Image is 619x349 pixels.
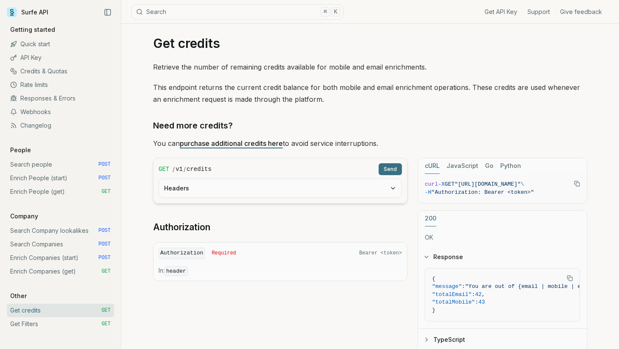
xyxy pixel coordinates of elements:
[425,189,432,195] span: -H
[432,299,475,305] span: "totalMobile"
[184,165,186,173] span: /
[98,161,111,168] span: POST
[7,25,59,34] p: Getting started
[7,64,114,78] a: Credits & Quotas
[212,250,236,257] span: Required
[563,272,576,285] button: Copy Text
[101,307,111,314] span: GET
[454,181,521,187] span: "[URL][DOMAIN_NAME]"
[475,299,478,305] span: :
[438,181,445,187] span: -X
[101,268,111,275] span: GET
[7,237,114,251] a: Search Companies POST
[159,165,169,173] span: GET
[7,212,42,221] p: Company
[7,304,114,317] a: Get credits GET
[482,291,485,298] span: ,
[425,181,438,187] span: curl
[432,276,435,282] span: {
[425,158,440,174] button: cURL
[7,37,114,51] a: Quick start
[478,299,485,305] span: 43
[7,171,114,185] a: Enrich People (start) POST
[331,7,340,17] kbd: K
[153,81,587,105] p: This endpoint returns the current credit balance for both mobile and email enrichment operations....
[432,291,472,298] span: "totalEmail"
[153,221,210,233] a: Authorization
[101,188,111,195] span: GET
[98,175,111,181] span: POST
[418,246,587,268] button: Response
[180,139,283,148] a: purchase additional credits here
[7,224,114,237] a: Search Company lookalikes POST
[101,6,114,19] button: Collapse Sidebar
[446,158,478,174] button: JavaScript
[7,158,114,171] a: Search people POST
[153,119,233,132] a: Need more credits?
[153,61,587,73] p: Retrieve the number of remaining credits available for mobile and email enrichments.
[7,265,114,278] a: Enrich Companies (get) GET
[7,317,114,331] a: Get Filters GET
[7,105,114,119] a: Webhooks
[7,119,114,132] a: Changelog
[187,165,212,173] code: credits
[131,4,343,20] button: Search⌘K
[98,254,111,261] span: POST
[500,158,521,174] button: Python
[159,179,402,198] button: Headers
[432,189,534,195] span: "Authorization: Bearer <token>"
[7,146,34,154] p: People
[98,241,111,248] span: POST
[321,7,330,17] kbd: ⌘
[153,36,587,51] h1: Get credits
[571,177,583,190] button: Copy Text
[432,307,435,313] span: }
[7,185,114,198] a: Enrich People (get) GET
[159,248,205,259] code: Authorization
[472,291,475,298] span: :
[527,8,550,16] a: Support
[159,266,402,276] p: In:
[176,165,183,173] code: v1
[462,283,465,290] span: :
[445,181,454,187] span: GET
[7,51,114,64] a: API Key
[101,321,111,327] span: GET
[485,158,494,174] button: Go
[418,268,587,329] div: Response
[98,227,111,234] span: POST
[432,283,462,290] span: "message"
[7,78,114,92] a: Rate limits
[7,92,114,105] a: Responses & Errors
[7,251,114,265] a: Enrich Companies (start) POST
[521,181,524,187] span: \
[7,292,30,300] p: Other
[359,250,402,257] span: Bearer <token>
[173,165,175,173] span: /
[7,6,48,19] a: Surfe API
[560,8,602,16] a: Give feedback
[485,8,517,16] a: Get API Key
[475,291,482,298] span: 42
[379,163,402,175] button: Send
[425,211,436,226] button: 200
[153,137,587,149] p: You can to avoid service interruptions.
[165,266,188,276] code: header
[425,233,580,242] p: OK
